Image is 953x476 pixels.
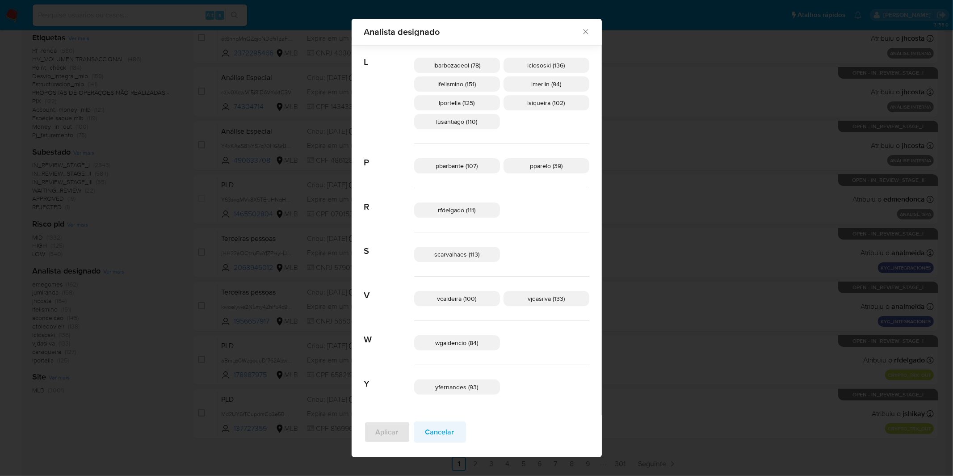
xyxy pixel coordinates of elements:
[414,335,500,350] div: wgaldencio (84)
[414,158,500,173] div: pbarbante (107)
[438,206,476,215] span: rfdelgado (111)
[364,27,582,36] span: Analista designado
[504,291,589,306] div: vjdasilva (133)
[414,95,500,110] div: lportella (125)
[504,158,589,173] div: pparelo (39)
[528,98,565,107] span: lsiqueira (102)
[437,117,478,126] span: lusantiago (110)
[414,76,500,92] div: lfelismino (151)
[438,80,476,88] span: lfelismino (151)
[528,61,565,70] span: lclososki (136)
[414,379,500,395] div: yfernandes (93)
[504,58,589,73] div: lclososki (136)
[364,277,414,301] span: V
[364,144,414,168] span: P
[414,114,500,129] div: lusantiago (110)
[364,43,414,67] span: L
[364,321,414,345] span: W
[414,291,500,306] div: vcaldeira (100)
[581,27,589,35] button: Fechar
[437,294,477,303] span: vcaldeira (100)
[439,98,475,107] span: lportella (125)
[425,422,454,442] span: Cancelar
[531,80,561,88] span: lmerlin (94)
[433,61,480,70] span: lbarbozadeol (78)
[528,294,565,303] span: vjdasilva (133)
[414,421,466,443] button: Cancelar
[364,232,414,257] span: S
[414,202,500,218] div: rfdelgado (111)
[434,250,479,259] span: scarvalhaes (113)
[530,161,563,170] span: pparelo (39)
[414,247,500,262] div: scarvalhaes (113)
[436,161,478,170] span: pbarbante (107)
[414,58,500,73] div: lbarbozadeol (78)
[364,365,414,389] span: Y
[364,188,414,212] span: R
[436,383,479,392] span: yfernandes (93)
[504,95,589,110] div: lsiqueira (102)
[504,76,589,92] div: lmerlin (94)
[436,338,479,347] span: wgaldencio (84)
